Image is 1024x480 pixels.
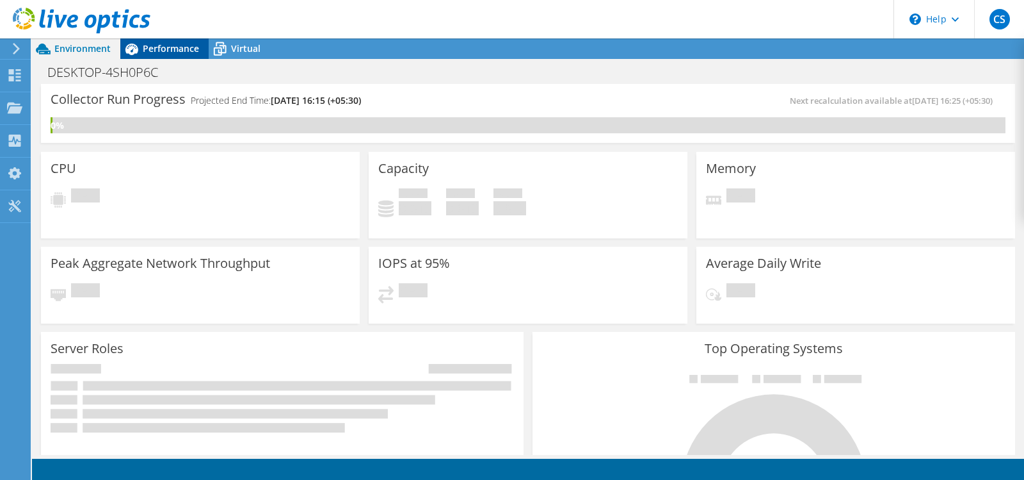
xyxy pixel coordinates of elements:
[706,256,821,270] h3: Average Daily Write
[51,119,52,133] div: 0%
[42,65,178,79] h1: DESKTOP-4SH0P6C
[271,94,361,106] span: [DATE] 16:15 (+05:30)
[231,42,260,54] span: Virtual
[790,95,999,106] span: Next recalculation available at
[493,188,522,201] span: Total
[51,342,124,356] h3: Server Roles
[989,9,1010,29] span: CS
[143,42,199,54] span: Performance
[542,342,1005,356] h3: Top Operating Systems
[51,161,76,176] h3: CPU
[378,161,429,176] h3: Capacity
[726,283,755,301] span: Pending
[191,94,361,108] h4: Projected End Time:
[399,188,428,201] span: Used
[493,201,526,215] h4: 0 GiB
[54,42,111,54] span: Environment
[726,188,755,206] span: Pending
[51,256,270,270] h3: Peak Aggregate Network Throughput
[71,283,100,301] span: Pending
[909,13,921,25] svg: \n
[71,188,100,206] span: Pending
[446,188,475,201] span: Free
[446,201,479,215] h4: 0 GiB
[912,95,993,106] span: [DATE] 16:25 (+05:30)
[399,283,428,301] span: Pending
[378,256,450,270] h3: IOPS at 95%
[706,161,756,176] h3: Memory
[399,201,431,215] h4: 0 GiB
